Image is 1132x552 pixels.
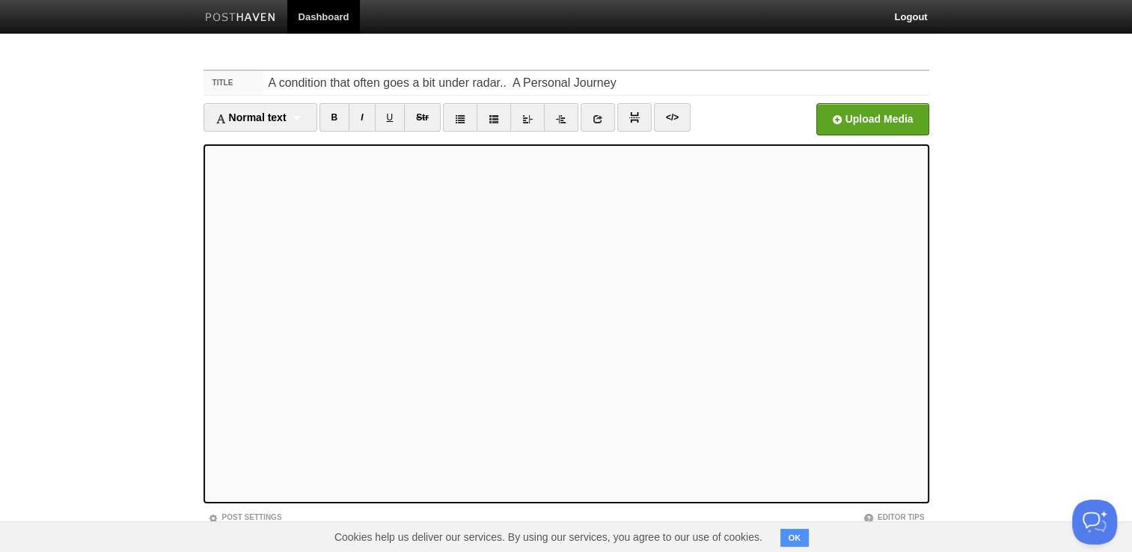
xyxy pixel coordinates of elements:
img: pagebreak-icon.png [629,112,640,123]
a: B [319,103,350,132]
a: Post Settings [208,513,282,521]
button: OK [780,529,810,547]
del: Str [416,112,429,123]
a: Str [404,103,441,132]
label: Title [204,71,264,95]
a: Editor Tips [863,513,925,521]
img: Posthaven-bar [205,13,276,24]
a: I [349,103,375,132]
a: U [375,103,406,132]
a: </> [654,103,691,132]
span: Normal text [215,111,287,123]
iframe: Help Scout Beacon - Open [1072,500,1117,545]
span: Cookies help us deliver our services. By using our services, you agree to our use of cookies. [319,522,777,552]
